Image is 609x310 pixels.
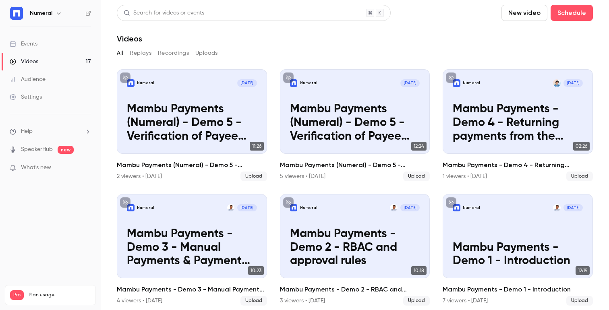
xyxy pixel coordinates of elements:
h2: Mambu Payments - Demo 2 - RBAC and approval rules [280,285,430,294]
span: new [58,146,74,154]
li: Mambu Payments - Demo 1 - Introduction [443,194,593,306]
img: Brian Overson [553,204,561,212]
h2: Mambu Payments (Numeral) - Demo 5 - Verification of Payee English [117,160,267,170]
img: Augustin Sonnet [553,79,561,87]
li: Mambu Payments (Numeral) - Demo 5 - Verification of Payee French [280,69,430,181]
button: unpublished [120,72,130,83]
h2: Mambu Payments (Numeral) - Demo 5 - Verification of Payee French [280,160,430,170]
button: unpublished [120,197,130,208]
button: Recordings [158,47,189,60]
div: 4 viewers • [DATE] [117,297,162,305]
button: Replays [130,47,151,60]
p: Mambu Payments - Demo 1 - Introduction [453,241,582,269]
button: New video [501,5,547,21]
div: Events [10,40,37,48]
p: Numeral [137,81,154,86]
p: Mambu Payments (Numeral) - Demo 5 - Verification of Payee English [127,103,257,143]
span: 10:18 [411,266,427,275]
p: Numeral [137,205,154,211]
h6: Numeral [30,9,52,17]
button: Uploads [195,47,218,60]
img: Mambu Payments - Demo 1 - Introduction [453,204,460,212]
img: Mambu Payments - Demo 3 - Manual Payments & Payment File Upload [127,204,135,212]
span: Upload [240,172,267,181]
span: [DATE] [237,79,257,87]
img: Brian Overson [227,204,235,212]
div: Videos [10,58,38,66]
span: Upload [566,172,593,181]
span: Upload [403,172,430,181]
span: Upload [403,296,430,306]
span: 12:24 [411,142,427,151]
h1: Videos [117,34,142,43]
div: 2 viewers • [DATE] [117,172,162,180]
span: Plan usage [29,292,91,298]
iframe: Noticeable Trigger [81,164,91,172]
span: Upload [566,296,593,306]
p: Mambu Payments - Demo 2 - RBAC and approval rules [290,227,420,268]
li: Mambu Payments - Demo 4 - Returning payments from the dashboard [443,69,593,181]
p: Numeral [300,205,317,211]
div: Audience [10,75,46,83]
img: Mambu Payments - Demo 4 - Returning payments from the dashboard [453,79,460,87]
a: Mambu Payments - Demo 3 - Manual Payments & Payment File UploadNumeralBrian Overson[DATE]Mambu Pa... [117,194,267,306]
span: [DATE] [563,79,583,87]
p: Numeral [463,205,480,211]
p: Mambu Payments (Numeral) - Demo 5 - Verification of Payee French [290,103,420,143]
p: Numeral [300,81,317,86]
img: Numeral [10,7,23,20]
div: Search for videos or events [124,9,204,17]
span: [DATE] [400,204,420,212]
img: Mambu Payments - Demo 2 - RBAC and approval rules [290,204,298,212]
div: 5 viewers • [DATE] [280,172,325,180]
p: Numeral [463,81,480,86]
button: All [117,47,123,60]
h2: Mambu Payments - Demo 3 - Manual Payments & Payment File Upload [117,285,267,294]
div: Settings [10,93,42,101]
img: Mambu Payments (Numeral) - Demo 5 - Verification of Payee English [127,79,135,87]
span: 02:26 [573,142,590,151]
section: Videos [117,5,593,305]
li: Mambu Payments - Demo 2 - RBAC and approval rules [280,194,430,306]
button: unpublished [446,72,456,83]
span: Pro [10,290,24,300]
img: Brian Overson [390,204,398,212]
div: 3 viewers • [DATE] [280,297,325,305]
p: Mambu Payments - Demo 4 - Returning payments from the dashboard [453,103,582,143]
button: Schedule [551,5,593,21]
li: Mambu Payments - Demo 3 - Manual Payments & Payment File Upload [117,194,267,306]
a: Mambu Payments - Demo 1 - IntroductionNumeralBrian Overson[DATE]Mambu Payments - Demo 1 - Introdu... [443,194,593,306]
span: Upload [240,296,267,306]
p: Mambu Payments - Demo 3 - Manual Payments & Payment File Upload [127,227,257,268]
button: unpublished [283,197,294,208]
span: [DATE] [563,204,583,212]
a: Mambu Payments (Numeral) - Demo 5 - Verification of Payee FrenchNumeral[DATE]Mambu Payments (Nume... [280,69,430,181]
a: Mambu Payments - Demo 4 - Returning payments from the dashboardNumeralAugustin Sonnet[DATE]Mambu ... [443,69,593,181]
span: Help [21,127,33,136]
img: Mambu Payments (Numeral) - Demo 5 - Verification of Payee French [290,79,298,87]
span: 12:19 [576,266,590,275]
a: Mambu Payments - Demo 2 - RBAC and approval rulesNumeralBrian Overson[DATE]Mambu Payments - Demo ... [280,194,430,306]
span: [DATE] [400,79,420,87]
h2: Mambu Payments - Demo 1 - Introduction [443,285,593,294]
div: 7 viewers • [DATE] [443,297,488,305]
div: 1 viewers • [DATE] [443,172,487,180]
span: 10:23 [248,266,264,275]
li: help-dropdown-opener [10,127,91,136]
a: SpeakerHub [21,145,53,154]
h2: Mambu Payments - Demo 4 - Returning payments from the dashboard [443,160,593,170]
li: Mambu Payments (Numeral) - Demo 5 - Verification of Payee English [117,69,267,181]
span: [DATE] [237,204,257,212]
button: unpublished [446,197,456,208]
button: unpublished [283,72,294,83]
span: 11:26 [250,142,264,151]
a: Mambu Payments (Numeral) - Demo 5 - Verification of Payee EnglishNumeral[DATE]Mambu Payments (Num... [117,69,267,181]
span: What's new [21,163,51,172]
